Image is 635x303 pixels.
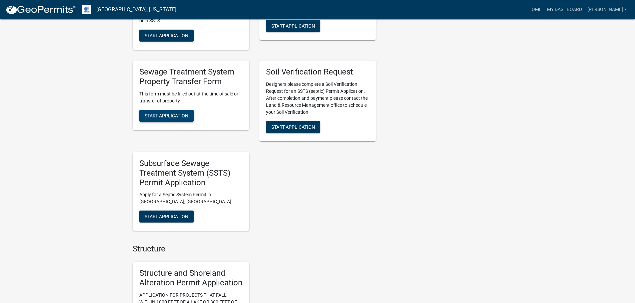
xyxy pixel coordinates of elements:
[145,33,188,38] span: Start Application
[266,81,369,116] p: Designers please complete a Soil Verification Request for an SSTS (septic) Permit Application. Af...
[139,67,243,86] h5: Sewage Treatment System Property Transfer Form
[271,124,315,130] span: Start Application
[139,159,243,187] h5: Subsurface Sewage Treatment System (SSTS) Permit Application
[139,191,243,205] p: Apply for a Septic System Permit in [GEOGRAPHIC_DATA], [GEOGRAPHIC_DATA]
[585,3,630,16] a: [PERSON_NAME]
[266,67,369,77] h5: Soil Verification Request
[266,20,320,32] button: Start Application
[139,90,243,104] p: This form must be filled out at the time of sale or transfer of property
[133,244,376,254] h4: Structure
[271,23,315,29] span: Start Application
[266,121,320,133] button: Start Application
[82,5,91,14] img: Otter Tail County, Minnesota
[139,30,194,42] button: Start Application
[139,211,194,223] button: Start Application
[526,3,544,16] a: Home
[139,268,243,288] h5: Structure and Shoreland Alteration Permit Application
[96,4,176,15] a: [GEOGRAPHIC_DATA], [US_STATE]
[139,110,194,122] button: Start Application
[145,214,188,219] span: Start Application
[544,3,585,16] a: My Dashboard
[145,113,188,118] span: Start Application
